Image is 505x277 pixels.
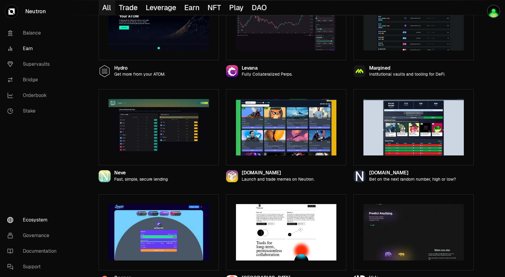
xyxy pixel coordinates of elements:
a: Governance [2,228,65,243]
button: All [99,0,115,15]
button: Play [225,0,248,15]
button: Trade [115,0,142,15]
p: Bet on the next random number, high or low? [369,177,456,182]
div: Margined [369,66,445,71]
p: Fully Collateralized Perps. [242,72,292,77]
p: Fast, simple, secure lending [114,177,168,182]
img: Valence preview image [236,204,336,260]
div: [DOMAIN_NAME] [242,170,314,176]
a: Bridge [2,72,65,88]
div: Neve [114,170,168,176]
a: Balance [2,25,65,41]
img: LeapAi [487,5,500,18]
img: NGMI.zone preview image [363,99,464,155]
a: Earn [2,41,65,56]
button: Leverage [142,0,181,15]
button: Earn [181,0,204,15]
div: Levana [242,66,292,71]
a: Supervaults [2,56,65,72]
img: Sooper preview image [109,204,209,260]
p: Institutional vaults and tooling for DeFi. [369,72,445,77]
a: Stake [2,103,65,119]
img: Velo preview image [363,204,464,260]
img: Neve preview image [109,99,209,155]
a: Documentation [2,243,65,259]
a: Orderbook [2,88,65,103]
div: Hydro [114,66,165,71]
a: Support [2,259,65,275]
button: NFT [204,0,226,15]
p: Launch and trade memes on Neutron. [242,177,314,182]
img: NFA.zone preview image [236,99,336,155]
p: Get more from your ATOM. [114,72,165,77]
a: Ecosystem [2,212,65,228]
div: [DOMAIN_NAME] [369,170,456,176]
button: DAO [248,0,271,15]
